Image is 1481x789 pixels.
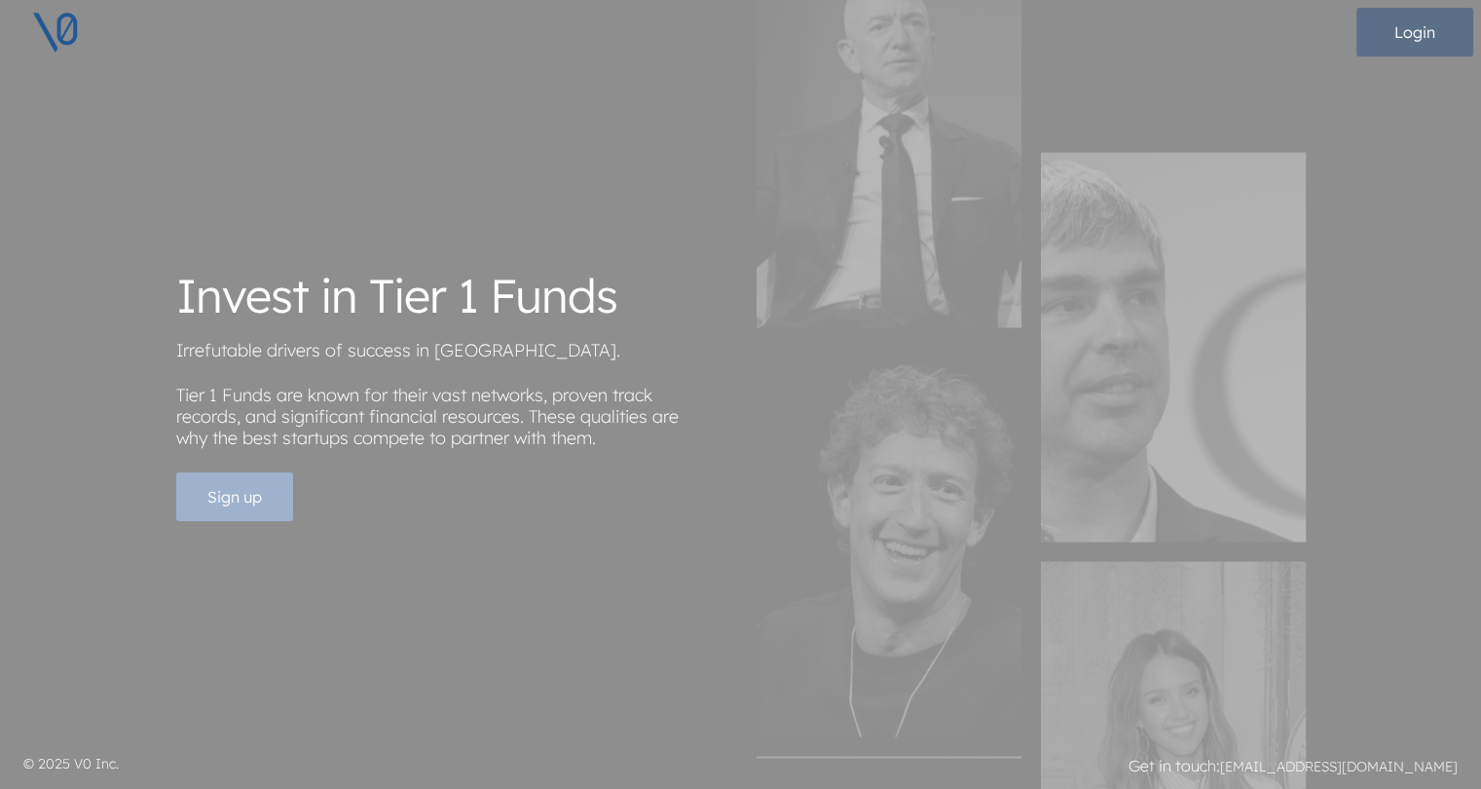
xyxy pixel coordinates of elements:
[176,340,725,369] p: Irrefutable drivers of success in [GEOGRAPHIC_DATA].
[1220,758,1458,775] a: [EMAIL_ADDRESS][DOMAIN_NAME]
[176,472,293,521] button: Sign up
[1129,756,1220,775] strong: Get in touch:
[23,754,729,774] p: © 2025 V0 Inc.
[31,8,80,56] img: V0 logo
[1356,8,1473,56] button: Login
[176,268,725,324] h1: Invest in Tier 1 Funds
[176,385,725,457] p: Tier 1 Funds are known for their vast networks, proven track records, and significant financial r...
